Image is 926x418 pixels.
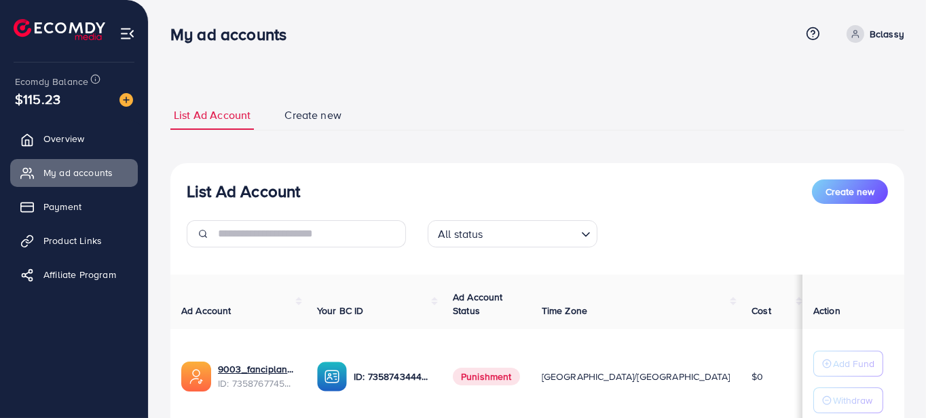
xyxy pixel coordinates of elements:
[218,362,295,390] div: <span class='underline'>9003_fanciplanet_1713346643669</span></br>7358767745762213889
[43,132,84,145] span: Overview
[170,24,297,44] h3: My ad accounts
[10,125,138,152] a: Overview
[813,304,840,317] span: Action
[354,368,431,385] p: ID: 7358743444526743569
[10,159,138,186] a: My ad accounts
[218,377,295,390] span: ID: 7358767745762213889
[317,362,347,391] img: ic-ba-acc.ded83a64.svg
[453,290,503,317] span: Ad Account Status
[284,107,341,123] span: Create new
[752,370,763,383] span: $0
[174,107,251,123] span: List Ad Account
[542,304,587,317] span: Time Zone
[428,220,597,247] div: Search for option
[187,181,300,201] h3: List Ad Account
[43,234,102,247] span: Product Links
[43,166,113,179] span: My ad accounts
[826,185,874,198] span: Create new
[15,89,60,109] span: $115.23
[181,304,231,317] span: Ad Account
[487,222,576,244] input: Search for option
[833,355,874,372] p: Add Fund
[10,193,138,220] a: Payment
[10,261,138,288] a: Affiliate Program
[752,304,771,317] span: Cost
[15,75,88,88] span: Ecomdy Balance
[813,351,883,377] button: Add Fund
[181,362,211,391] img: ic-ads-acc.e4c84228.svg
[813,387,883,413] button: Withdraw
[43,268,116,281] span: Affiliate Program
[10,227,138,254] a: Product Links
[542,370,730,383] span: [GEOGRAPHIC_DATA]/[GEOGRAPHIC_DATA]
[453,368,520,385] span: Punishment
[812,179,888,204] button: Create new
[119,93,133,107] img: image
[119,26,135,41] img: menu
[841,25,904,43] a: Bclassy
[833,392,872,408] p: Withdraw
[317,304,364,317] span: Your BC ID
[14,19,105,40] img: logo
[868,357,916,408] iframe: Chat
[218,362,295,376] a: 9003_fanciplanet_1713346643669
[870,26,904,42] p: Bclassy
[43,200,81,213] span: Payment
[435,224,486,244] span: All status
